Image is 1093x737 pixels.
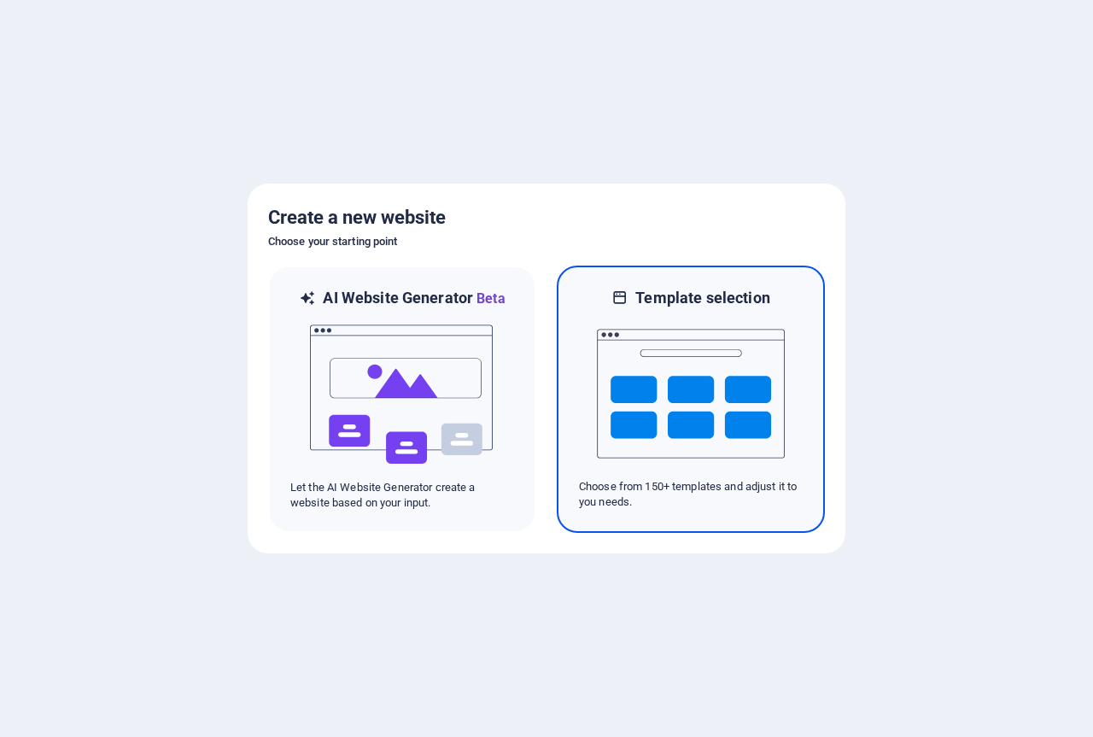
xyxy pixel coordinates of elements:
[579,479,803,510] p: Choose from 150+ templates and adjust it to you needs.
[323,288,505,309] h6: AI Website Generator
[268,231,825,252] h6: Choose your starting point
[473,290,506,307] span: Beta
[290,480,514,511] p: Let the AI Website Generator create a website based on your input.
[268,204,825,231] h5: Create a new website
[557,266,825,533] div: Template selectionChoose from 150+ templates and adjust it to you needs.
[268,266,536,533] div: AI Website GeneratorBetaaiLet the AI Website Generator create a website based on your input.
[635,288,769,308] h6: Template selection
[308,309,496,480] img: ai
